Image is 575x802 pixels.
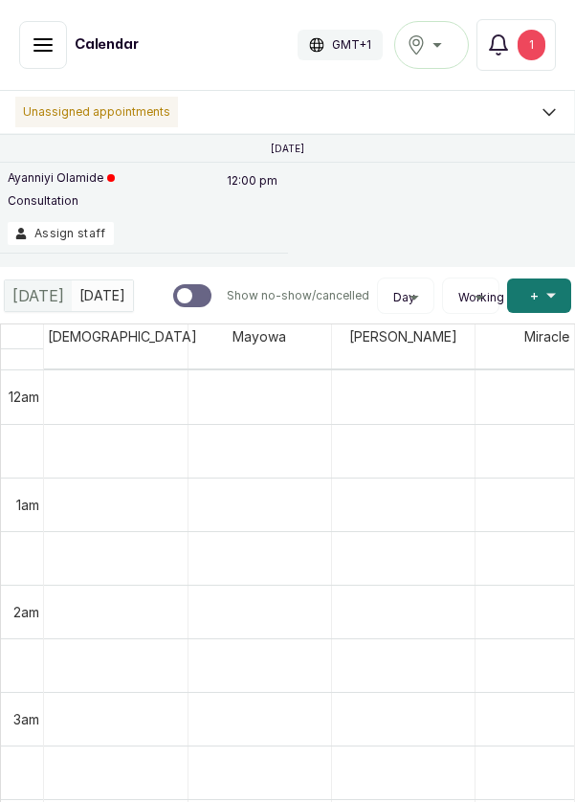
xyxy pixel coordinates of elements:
div: 2am [10,602,43,622]
div: [DATE] [5,280,72,311]
p: [DATE] [271,143,304,154]
span: Mayowa [229,324,290,348]
button: Assign staff [8,222,114,245]
p: Show no-show/cancelled [227,288,369,303]
div: 1am [12,495,43,515]
p: Unassigned appointments [15,97,178,127]
p: Ayanniyi Olamide [8,170,115,186]
span: Day [393,290,415,305]
p: Consultation [8,193,115,209]
span: Working [458,290,504,305]
h1: Calendar [75,35,139,55]
span: + [530,286,539,305]
span: [DEMOGRAPHIC_DATA] [44,324,201,348]
div: 12am [5,387,43,407]
button: 1 [476,19,556,71]
div: 1 [518,30,545,60]
span: [PERSON_NAME] [345,324,461,348]
button: Working [451,290,491,305]
span: Miracle [520,324,573,348]
p: 12:00 pm [224,170,280,222]
button: + [507,278,571,313]
p: GMT+1 [332,37,371,53]
button: Day [386,290,426,305]
span: [DATE] [12,284,64,307]
div: 3am [10,709,43,729]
